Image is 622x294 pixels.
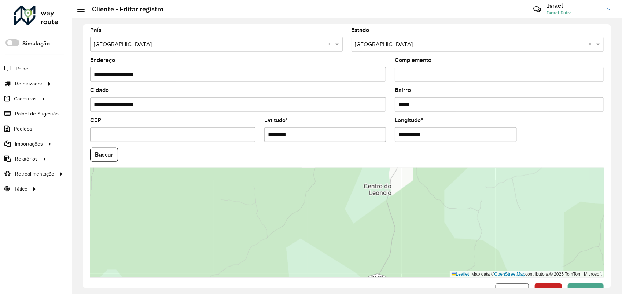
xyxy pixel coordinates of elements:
span: Retroalimentação [15,170,54,178]
span: Pedidos [14,125,32,133]
span: Cancelar [500,287,524,293]
a: Contato Rápido [529,1,545,17]
label: Simulação [22,39,50,48]
label: Bairro [395,86,411,95]
label: Endereço [90,56,115,65]
span: Importações [15,140,43,148]
div: Map data © contributors,© 2025 TomTom, Microsoft [450,271,604,278]
button: Buscar [90,148,118,162]
span: Roteirizador [15,80,43,88]
label: Latitude [264,116,288,125]
a: OpenStreetMap [494,272,526,277]
span: Israel Dutra [547,10,602,16]
span: Painel de Sugestão [15,110,59,118]
span: Clear all [327,40,334,49]
span: Confirmar [573,287,599,293]
h3: Israel [547,2,602,9]
span: | [470,272,471,277]
span: Painel [16,65,29,73]
span: Excluir [540,287,557,293]
h2: Cliente - Editar registro [85,5,163,13]
label: Cidade [90,86,109,95]
span: Clear all [588,40,595,49]
span: Cadastros [14,95,37,103]
label: Longitude [395,116,423,125]
label: Complemento [395,56,431,65]
a: Leaflet [452,272,469,277]
span: Tático [14,185,27,193]
label: CEP [90,116,101,125]
label: País [90,26,102,34]
label: Estado [352,26,369,34]
span: Relatórios [15,155,38,163]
